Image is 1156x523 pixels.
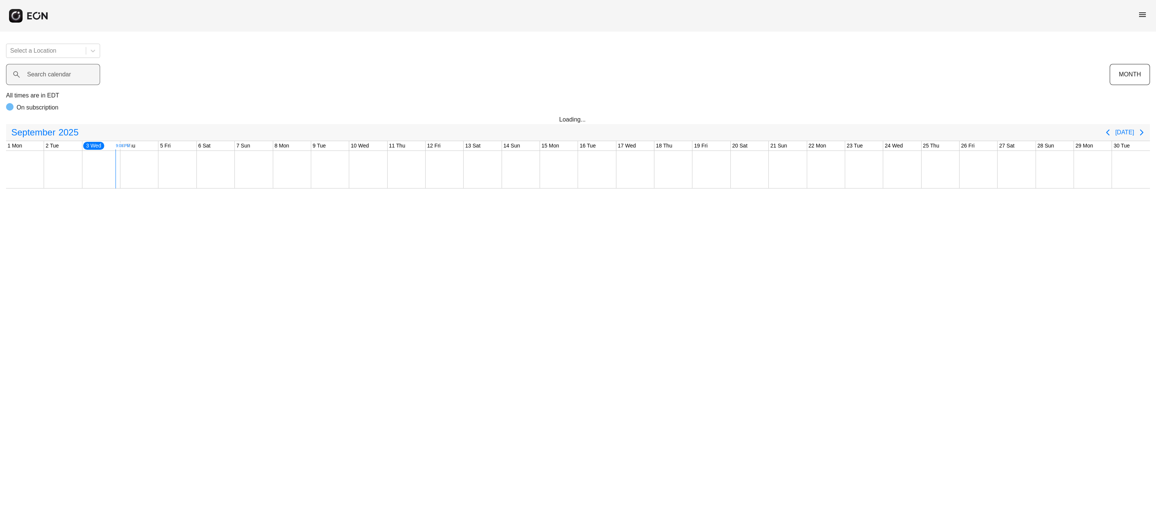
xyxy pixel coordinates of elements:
[922,141,941,151] div: 25 Thu
[7,125,83,140] button: September2025
[10,125,57,140] span: September
[235,141,252,151] div: 7 Sun
[960,141,976,151] div: 26 Fri
[273,141,291,151] div: 8 Mon
[578,141,597,151] div: 16 Tue
[1074,141,1095,151] div: 29 Mon
[388,141,407,151] div: 11 Thu
[120,141,137,151] div: 4 Thu
[502,141,522,151] div: 14 Sun
[6,141,24,151] div: 1 Mon
[616,141,637,151] div: 17 Wed
[197,141,212,151] div: 6 Sat
[731,141,749,151] div: 20 Sat
[1110,64,1150,85] button: MONTH
[559,115,597,124] div: Loading...
[17,103,58,112] p: On subscription
[998,141,1016,151] div: 27 Sat
[426,141,442,151] div: 12 Fri
[27,70,71,79] label: Search calendar
[883,141,904,151] div: 24 Wed
[540,141,561,151] div: 15 Mon
[44,141,60,151] div: 2 Tue
[1036,141,1056,151] div: 28 Sun
[654,141,674,151] div: 18 Thu
[845,141,864,151] div: 23 Tue
[1100,125,1115,140] button: Previous page
[1115,126,1134,139] button: [DATE]
[311,141,327,151] div: 9 Tue
[692,141,709,151] div: 19 Fri
[1134,125,1149,140] button: Next page
[158,141,172,151] div: 5 Fri
[349,141,370,151] div: 10 Wed
[464,141,482,151] div: 13 Sat
[6,91,1150,100] p: All times are in EDT
[1112,141,1131,151] div: 30 Tue
[82,141,105,151] div: 3 Wed
[1138,10,1147,19] span: menu
[57,125,80,140] span: 2025
[807,141,828,151] div: 22 Mon
[769,141,788,151] div: 21 Sun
